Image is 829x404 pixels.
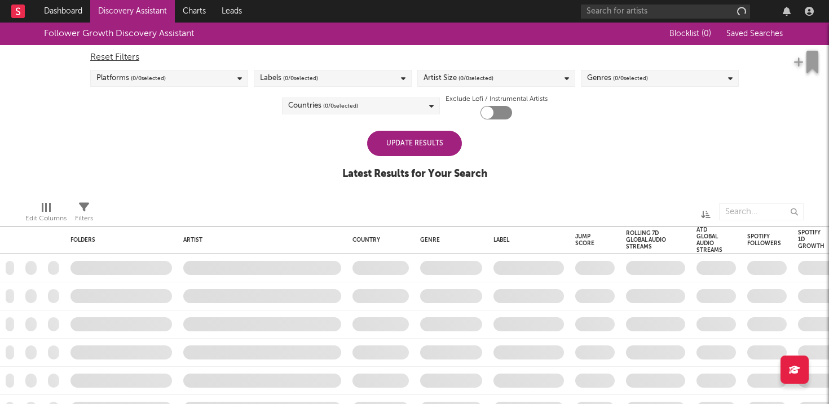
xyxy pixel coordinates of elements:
div: Follower Growth Discovery Assistant [44,27,194,41]
span: Blocklist [669,30,711,38]
div: Filters [75,212,93,225]
span: ( 0 / 0 selected) [613,72,648,85]
div: Artist [183,237,336,243]
div: Edit Columns [25,198,67,230]
div: Update Results [367,131,462,156]
span: ( 0 ) [702,30,711,38]
div: Spotify 1D Growth [798,229,824,250]
div: Rolling 7D Global Audio Streams [626,230,668,250]
input: Search... [719,203,804,220]
div: ATD Global Audio Streams [696,227,722,254]
div: Genre [420,237,477,243]
div: Genres [587,72,648,85]
span: Saved Searches [726,30,785,38]
input: Search for artists [581,5,750,19]
div: Artist Size [424,72,493,85]
div: Folders [70,237,155,243]
div: Platforms [96,72,166,85]
div: Latest Results for Your Search [342,167,487,181]
div: Countries [288,99,358,113]
span: ( 0 / 0 selected) [283,72,318,85]
span: ( 0 / 0 selected) [323,99,358,113]
label: Exclude Lofi / Instrumental Artists [446,92,548,106]
div: Spotify Followers [747,233,781,247]
div: Label [493,237,558,243]
div: Country [352,237,403,243]
div: Edit Columns [25,212,67,225]
div: Labels [260,72,318,85]
div: Reset Filters [90,51,739,64]
div: Jump Score [575,233,598,247]
div: Filters [75,198,93,230]
span: ( 0 / 0 selected) [131,72,166,85]
button: Saved Searches [723,29,785,38]
span: ( 0 / 0 selected) [458,72,493,85]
